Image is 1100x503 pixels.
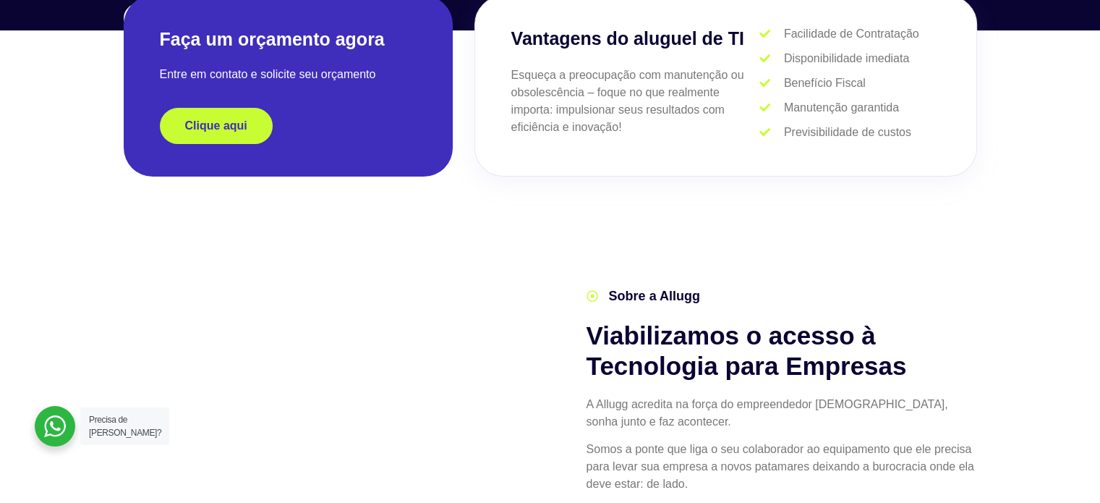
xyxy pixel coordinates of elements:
[160,28,417,51] h2: Faça um orçamento agora
[511,67,760,136] p: Esqueça a preocupação com manutenção ou obsolescência – foque no que realmente importa: impulsion...
[605,287,700,306] span: Sobre a Allugg
[587,441,977,493] p: Somos a ponte que liga o seu colaborador ao equipamento que ele precisa para levar sua empresa a ...
[587,321,977,381] h2: Viabilizamos o acesso à Tecnologia para Empresas
[776,23,1100,503] div: Widget de chat
[160,66,417,83] p: Entre em contato e solicite seu orçamento
[185,120,247,132] span: Clique aqui
[776,23,1100,503] iframe: Chat Widget
[587,396,977,431] p: A Allugg acredita na força do empreendedor [DEMOGRAPHIC_DATA], sonha junto e faz acontecer.
[511,25,760,53] h3: Vantagens do aluguel de TI
[89,415,161,438] span: Precisa de [PERSON_NAME]?
[160,108,273,144] a: Clique aqui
